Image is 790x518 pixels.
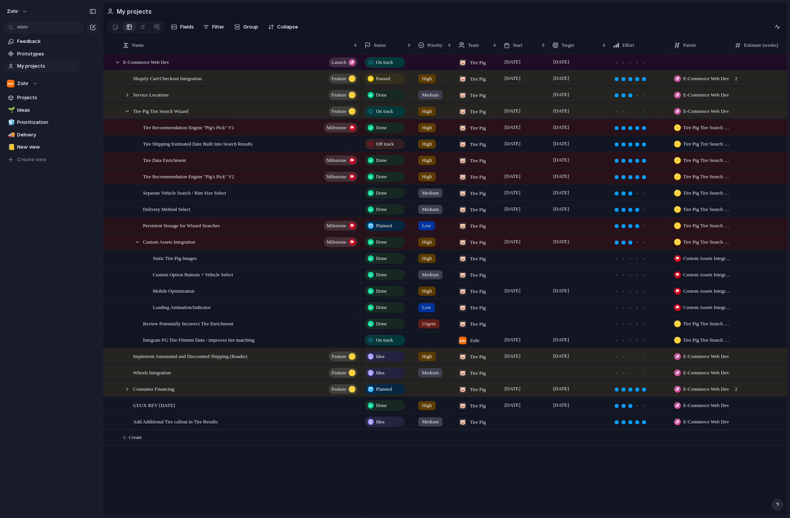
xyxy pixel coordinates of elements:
[376,238,387,246] span: Done
[422,108,432,115] span: High
[422,189,439,197] span: Medium
[180,23,194,31] span: Fields
[8,130,13,139] div: 🚚
[327,237,346,247] span: Milestone
[329,90,357,100] button: Feature
[683,304,731,311] span: Custom Assets Integration
[459,206,466,214] div: 🐷
[376,75,390,82] span: Paused
[503,352,522,361] span: [DATE]
[4,141,80,153] a: 📒New view
[376,369,384,377] span: Idea
[332,73,346,84] span: Feature
[329,106,357,116] button: Feature
[17,50,77,58] span: Prototypes
[133,352,247,360] span: Implement Automated and Discounted Shipping (Roadie)
[143,155,186,164] span: Tire Data Enrichment
[7,8,18,15] span: zohr
[562,41,574,49] span: Target
[327,220,346,231] span: Milestone
[459,271,466,279] div: 🐷
[133,417,217,426] span: Add Additional Tire callout in Tire Results
[470,157,486,165] span: Tire Pig
[4,78,80,89] button: Zohr
[470,59,486,67] span: Tire Pig
[470,369,486,377] span: Tire Pig
[683,173,731,181] span: Tire Pig Tire Search Wizard
[470,255,486,263] span: Tire Pig
[422,287,432,295] span: High
[551,352,571,361] span: [DATE]
[683,336,731,344] span: Tire Pig Tire Search Wizard
[17,156,46,163] span: Create view
[503,335,522,344] span: [DATE]
[376,287,387,295] span: Done
[329,384,357,394] button: Feature
[470,271,486,279] span: Tire Pig
[459,402,466,410] div: 🐷
[683,41,696,49] span: Parent
[503,139,522,148] span: [DATE]
[551,204,571,214] span: [DATE]
[551,74,571,83] span: [DATE]
[376,336,393,344] span: On track
[376,418,384,426] span: Idea
[376,157,387,164] span: Done
[551,139,571,148] span: [DATE]
[503,401,522,410] span: [DATE]
[4,48,80,60] a: Prototypes
[551,384,571,393] span: [DATE]
[470,304,486,312] span: Tire Pig
[4,60,80,72] a: My projects
[422,238,432,246] span: High
[551,106,571,116] span: [DATE]
[153,303,211,311] span: Loading Animation/Indicator
[459,418,466,426] div: 🐷
[376,320,387,328] span: Done
[376,108,393,115] span: On track
[683,206,731,213] span: Tire Pig Tire Search Wizard
[683,157,731,164] span: Tire Pig Tire Search Wizard
[422,91,439,99] span: Medium
[376,385,392,393] span: Planned
[683,91,729,99] span: E-Commerce Web Dev
[422,140,432,148] span: High
[468,41,479,49] span: Team
[551,155,571,165] span: [DATE]
[683,222,731,230] span: Tire Pig Tire Search Wizard
[470,353,486,361] span: Tire Pig
[376,255,387,262] span: Done
[422,353,432,360] span: High
[470,92,486,99] span: Tire Pig
[459,288,466,295] div: 🐷
[683,238,731,246] span: Tire Pig Tire Search Wizard
[503,188,522,197] span: [DATE]
[17,131,77,139] span: Delivery
[459,75,466,83] div: 🐷
[133,74,202,82] span: Shopify Cart/Checkout Integration
[470,337,479,344] span: Zohr
[7,131,14,139] button: 🚚
[683,402,729,409] span: E-Commerce Web Dev
[4,129,80,141] div: 🚚Delivery
[4,105,80,116] div: 🌱Ideas
[168,21,197,33] button: Fields
[470,288,486,295] span: Tire Pig
[376,271,387,279] span: Done
[133,384,174,393] span: Consumer Financing
[376,353,384,360] span: Idea
[470,141,486,148] span: Tire Pig
[133,401,175,409] span: UI/UX REV [DATE]
[376,402,387,409] span: Done
[551,90,571,99] span: [DATE]
[17,143,77,151] span: New view
[212,23,224,31] span: Filter
[376,173,387,181] span: Done
[459,353,466,361] div: 🐷
[17,94,77,101] span: Projects
[332,368,346,378] span: Feature
[683,287,731,295] span: Custom Assets Integration
[4,117,80,128] a: 🧊Prioritization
